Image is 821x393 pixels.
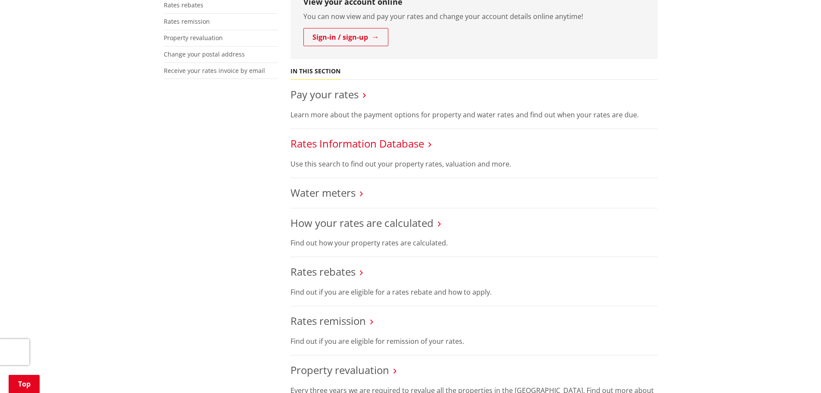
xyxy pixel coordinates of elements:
a: Rates rebates [164,1,203,9]
p: Use this search to find out your property rates, valuation and more. [290,159,658,169]
a: Rates rebates [290,264,356,279]
h5: In this section [290,68,340,75]
p: Find out if you are eligible for a rates rebate and how to apply. [290,287,658,297]
a: Pay your rates [290,87,359,101]
a: Rates remission [164,17,210,25]
a: Property revaluation [290,363,389,377]
a: Receive your rates invoice by email [164,66,265,75]
a: Rates Information Database [290,136,424,151]
a: Property revaluation [164,34,223,42]
a: Change your postal address [164,50,245,58]
a: Rates remission [290,314,366,328]
a: Top [9,375,40,393]
a: Water meters [290,185,356,200]
p: You can now view and pay your rates and change your account details online anytime! [303,11,645,22]
p: Find out if you are eligible for remission of your rates. [290,336,658,346]
iframe: Messenger Launcher [781,357,812,388]
p: Find out how your property rates are calculated. [290,238,658,248]
p: Learn more about the payment options for property and water rates and find out when your rates ar... [290,110,658,120]
a: How your rates are calculated [290,216,434,230]
a: Sign-in / sign-up [303,28,388,46]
